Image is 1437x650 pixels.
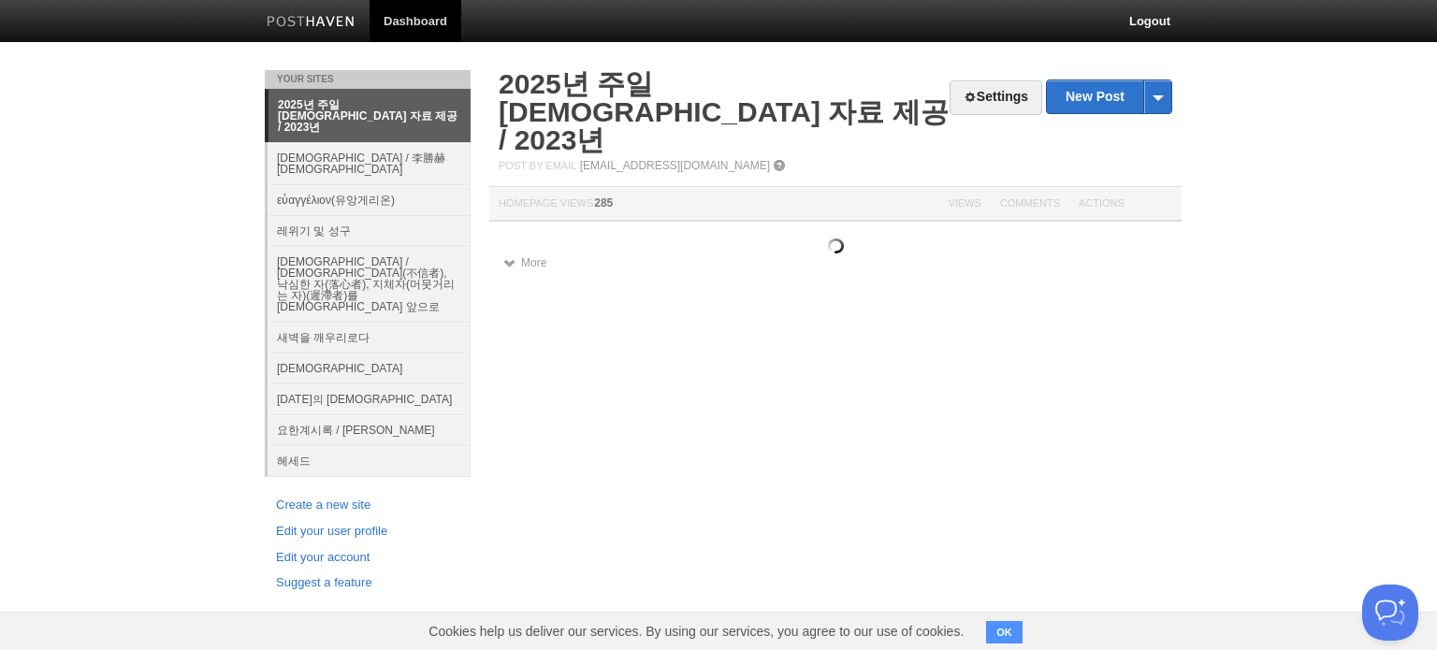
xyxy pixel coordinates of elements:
[268,184,471,215] a: εὐαγγέλιον(유앙게리온)
[268,322,471,353] a: 새벽을 깨우리로다
[276,496,459,515] a: Create a new site
[269,90,471,142] a: 2025년 주일 [DEMOGRAPHIC_DATA] 자료 제공 / 2023년
[410,613,982,650] span: Cookies help us deliver our services. By using our services, you agree to our use of cookies.
[268,246,471,322] a: [DEMOGRAPHIC_DATA] / [DEMOGRAPHIC_DATA](不信者), 낙심한 자(落心者), 지체자(머뭇거리는 자)(遲滯者)를 [DEMOGRAPHIC_DATA] 앞으로
[276,573,459,593] a: Suggest a feature
[1069,187,1182,222] th: Actions
[828,238,844,253] img: loading.gif
[267,16,356,30] img: Posthaven-bar
[268,383,471,414] a: [DATE]의 [DEMOGRAPHIC_DATA]
[986,621,1023,643] button: OK
[594,196,613,209] span: 285
[268,353,471,383] a: [DEMOGRAPHIC_DATA]
[950,80,1042,115] a: Settings
[276,522,459,542] a: Edit your user profile
[265,70,471,89] li: Your Sites
[991,187,1069,222] th: Comments
[938,187,990,222] th: Views
[268,414,471,445] a: 요한계시록 / [PERSON_NAME]
[580,159,770,172] a: [EMAIL_ADDRESS][DOMAIN_NAME]
[268,142,471,184] a: [DEMOGRAPHIC_DATA] / 李勝赫[DEMOGRAPHIC_DATA]
[276,548,459,568] a: Edit your account
[268,445,471,476] a: 헤세드
[499,68,949,155] a: 2025년 주일 [DEMOGRAPHIC_DATA] 자료 제공 / 2023년
[1047,80,1171,113] a: New Post
[499,160,576,171] span: Post by Email
[268,215,471,246] a: 레위기 및 성구
[489,187,938,222] th: Homepage Views
[503,256,546,269] a: More
[1362,585,1418,641] iframe: Help Scout Beacon - Open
